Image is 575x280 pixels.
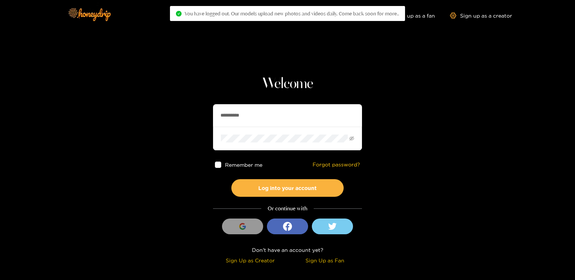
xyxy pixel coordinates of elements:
[384,12,435,19] a: Sign up as a fan
[349,136,354,141] span: eye-invisible
[289,256,360,265] div: Sign Up as Fan
[313,162,360,168] a: Forgot password?
[231,179,344,197] button: Log into your account
[213,75,362,93] h1: Welcome
[213,204,362,213] div: Or continue with
[185,10,399,16] span: You have logged out. Our models upload new photos and videos daily. Come back soon for more..
[176,11,182,16] span: check-circle
[213,246,362,254] div: Don't have an account yet?
[215,256,286,265] div: Sign Up as Creator
[225,162,262,168] span: Remember me
[450,12,512,19] a: Sign up as a creator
